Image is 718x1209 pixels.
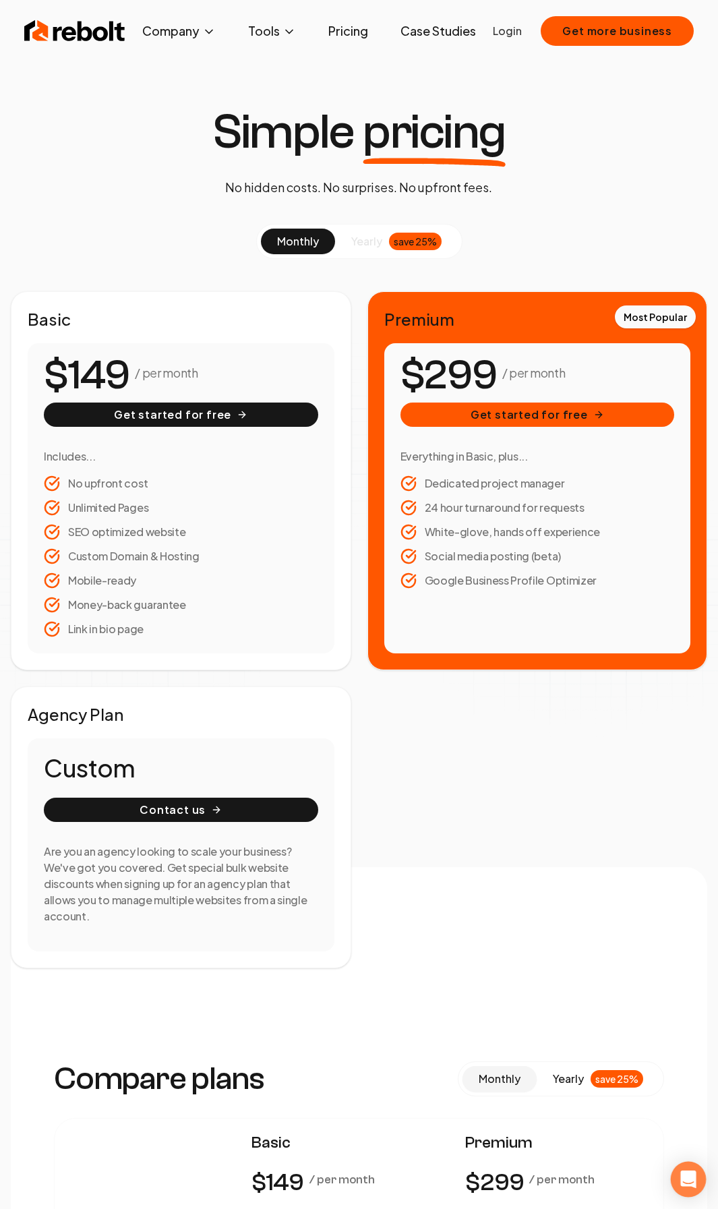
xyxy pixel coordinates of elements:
[44,500,318,516] li: Unlimited Pages
[28,308,334,330] h2: Basic
[351,233,382,249] span: yearly
[318,18,379,45] a: Pricing
[44,755,318,782] h1: Custom
[591,1070,643,1088] div: save 25%
[671,1162,707,1198] div: Open Intercom Messenger
[400,572,675,589] li: Google Business Profile Optimizer
[28,703,334,725] h2: Agency Plan
[389,233,442,250] div: save 25%
[251,1164,304,1201] number-flow-react: $149
[24,18,125,45] img: Rebolt Logo
[400,345,497,406] number-flow-react: $299
[363,108,506,156] span: pricing
[390,18,487,45] a: Case Studies
[44,621,318,637] li: Link in bio page
[251,1132,433,1154] span: Basic
[400,475,675,492] li: Dedicated project manager
[44,524,318,540] li: SEO optimized website
[465,1132,647,1154] span: Premium
[212,108,506,156] h1: Simple
[335,229,458,254] button: yearlysave 25%
[261,229,335,254] button: monthly
[44,548,318,564] li: Custom Domain & Hosting
[277,234,319,248] span: monthly
[553,1071,584,1087] span: yearly
[237,18,307,45] button: Tools
[225,178,492,197] p: No hidden costs. No surprises. No upfront fees.
[400,448,675,465] h3: Everything in Basic, plus...
[54,1063,265,1095] h3: Compare plans
[309,1171,375,1189] p: / per month
[44,844,318,924] h3: Are you an agency looking to scale your business? We've got you covered. Get special bulk website...
[44,448,318,465] h3: Includes...
[44,403,318,427] button: Get started for free
[615,305,696,328] div: Most Popular
[44,572,318,589] li: Mobile-ready
[44,597,318,613] li: Money-back guarantee
[537,1066,659,1092] button: yearlysave 25%
[529,1171,595,1189] p: / per month
[400,500,675,516] li: 24 hour turnaround for requests
[502,363,565,382] p: / per month
[479,1071,520,1086] span: monthly
[541,16,694,46] button: Get more business
[462,1066,537,1092] button: monthly
[400,524,675,540] li: White-glove, hands off experience
[44,345,129,406] number-flow-react: $149
[44,475,318,492] li: No upfront cost
[135,363,198,382] p: / per month
[384,308,691,330] h2: Premium
[493,23,522,39] a: Login
[44,798,318,822] button: Contact us
[465,1164,524,1201] number-flow-react: $299
[131,18,227,45] button: Company
[400,548,675,564] li: Social media posting (beta)
[400,403,675,427] button: Get started for free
